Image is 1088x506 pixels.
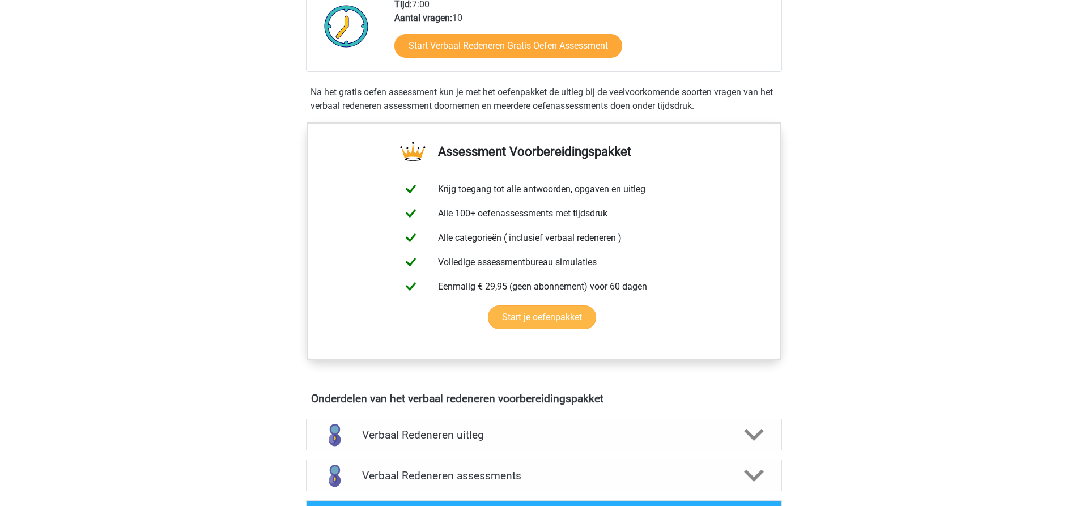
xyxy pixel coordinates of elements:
img: verbaal redeneren assessments [320,461,349,490]
a: uitleg Verbaal Redeneren uitleg [301,419,787,450]
b: Aantal vragen: [394,12,452,23]
a: Start Verbaal Redeneren Gratis Oefen Assessment [394,34,622,58]
h4: Onderdelen van het verbaal redeneren voorbereidingspakket [311,392,777,405]
div: Na het gratis oefen assessment kun je met het oefenpakket de uitleg bij de veelvoorkomende soorte... [306,86,782,113]
h4: Verbaal Redeneren assessments [362,469,726,482]
a: Start je oefenpakket [488,305,596,329]
a: assessments Verbaal Redeneren assessments [301,460,787,491]
img: verbaal redeneren uitleg [320,420,349,449]
h4: Verbaal Redeneren uitleg [362,428,726,441]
